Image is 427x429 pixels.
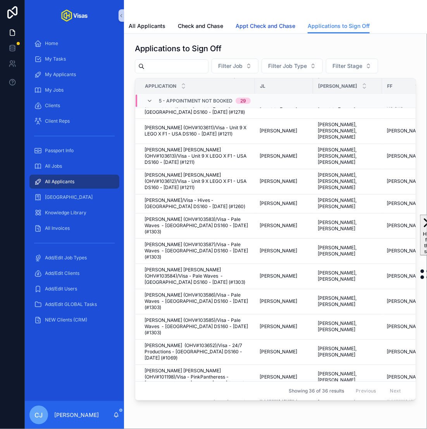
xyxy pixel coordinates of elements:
[145,125,250,137] a: [PERSON_NAME] (OHV#103611)/Visa - Unit 9 X LEGO X F1 - USA DS160 - [DATE] (#1211)
[45,87,64,93] span: My Jobs
[145,292,250,311] a: [PERSON_NAME] (OHV#103586)/Visa - Pale Waves - [GEOGRAPHIC_DATA] DS160 - [DATE] (#1303)
[54,411,99,419] p: [PERSON_NAME]
[25,31,124,337] div: scrollable content
[260,349,297,355] span: [PERSON_NAME]
[260,179,308,185] a: [PERSON_NAME]
[318,147,377,166] a: [PERSON_NAME], [PERSON_NAME], [PERSON_NAME]
[29,83,119,97] a: My Jobs
[61,9,88,22] img: App logo
[387,201,424,207] span: [PERSON_NAME]
[212,59,258,73] button: Select Button
[29,266,119,280] a: Add/Edit Clients
[387,128,424,134] span: [PERSON_NAME]
[45,255,87,261] span: Add/Edit Job Types
[260,299,308,305] a: [PERSON_NAME]
[145,172,250,191] a: [PERSON_NAME] [PERSON_NAME] (OHV#103612)/Visa - Unit 9 X LEGO X F1 - USA DS160 - [DATE] (#1211)
[318,245,377,257] a: [PERSON_NAME], [PERSON_NAME]
[29,190,119,204] a: [GEOGRAPHIC_DATA]
[387,299,424,305] span: [PERSON_NAME]
[45,148,74,154] span: Passport Info
[387,83,393,89] span: FF
[45,270,79,276] span: Add/Edit Clients
[240,98,246,104] div: 29
[260,201,308,207] a: [PERSON_NAME]
[45,56,66,62] span: My Tasks
[29,159,119,173] a: All Jobs
[260,374,308,380] a: [PERSON_NAME]
[260,223,297,229] span: [PERSON_NAME]
[387,273,424,280] span: [PERSON_NAME]
[387,223,424,229] span: [PERSON_NAME]
[260,128,297,134] span: [PERSON_NAME]
[29,313,119,327] a: NEW Clients (CRM)
[318,172,377,191] a: [PERSON_NAME], [PERSON_NAME], [PERSON_NAME]
[236,19,295,35] a: Appt Check and Chase
[260,324,308,330] a: [PERSON_NAME]
[45,225,70,231] span: All Invoices
[45,179,74,185] span: All Applicants
[45,102,60,109] span: Clients
[268,62,307,70] span: Filter Job Type
[29,36,119,50] a: Home
[218,62,243,70] span: Filter Job
[308,19,370,34] a: Applications to Sign Off
[308,22,370,30] span: Applications to Sign Off
[145,343,250,361] span: [PERSON_NAME] (OHV#103652)/Visa - 24/7 Productions - [GEOGRAPHIC_DATA] DS160 - [DATE] (#1069)
[178,19,223,35] a: Check and Chase
[45,301,97,307] span: Add/Edit GLOBAL Tasks
[260,349,308,355] a: [PERSON_NAME]
[260,153,308,160] a: [PERSON_NAME]
[45,317,87,323] span: NEW Clients (CRM)
[145,368,250,387] span: [PERSON_NAME] [PERSON_NAME] (OHV#101198)/Visa - PinkPantheress - [GEOGRAPHIC_DATA] DS160 - [DATE]...
[45,118,70,124] span: Client Reps
[318,122,377,141] a: [PERSON_NAME], [PERSON_NAME], [PERSON_NAME]
[326,59,378,73] button: Select Button
[260,83,265,89] span: JL
[318,346,377,358] a: [PERSON_NAME], [PERSON_NAME]
[260,273,308,280] a: [PERSON_NAME]
[318,295,377,308] a: [PERSON_NAME], [PERSON_NAME]
[260,153,297,160] span: [PERSON_NAME]
[332,62,362,70] span: Filter Stage
[318,371,377,384] span: [PERSON_NAME], [PERSON_NAME]
[387,374,424,380] span: [PERSON_NAME]
[29,114,119,128] a: Client Reps
[29,251,119,265] a: Add/Edit Job Types
[318,321,377,333] a: [PERSON_NAME], [PERSON_NAME]
[145,217,250,235] span: [PERSON_NAME] (OHV#103583)/Visa - Pale Waves - [GEOGRAPHIC_DATA] DS160 - [DATE] (#1303)
[35,410,43,420] span: CJ
[145,242,250,261] span: [PERSON_NAME] (OHV#103587)/Visa - Pale Waves - [GEOGRAPHIC_DATA] DS160 - [DATE] (#1303)
[145,147,250,166] span: [PERSON_NAME] [PERSON_NAME] (OHV#103613)/Visa - Unit 9 X LEGO X F1 - USA DS160 - [DATE] (#1211)
[129,22,165,30] span: All Applicants
[260,179,297,185] span: [PERSON_NAME]
[45,163,62,169] span: All Jobs
[45,194,93,200] span: [GEOGRAPHIC_DATA]
[387,179,424,185] span: [PERSON_NAME]
[387,324,424,330] span: [PERSON_NAME]
[260,248,308,254] a: [PERSON_NAME]
[29,221,119,235] a: All Invoices
[178,22,223,30] span: Check and Chase
[45,210,86,216] span: Knowledge Library
[318,198,377,210] a: [PERSON_NAME], [PERSON_NAME]
[29,282,119,296] a: Add/Edit Users
[318,220,377,232] span: [PERSON_NAME], [PERSON_NAME]
[145,198,250,210] span: [PERSON_NAME]/Visa - Hives - [GEOGRAPHIC_DATA] DS160 - [DATE] (#1260)
[145,267,250,286] a: [PERSON_NAME] [PERSON_NAME] (OHV#103584)/Visa - Pale Waves - [GEOGRAPHIC_DATA] DS160 - [DATE] (#1...
[260,201,297,207] span: [PERSON_NAME]
[145,318,250,336] a: [PERSON_NAME] (OHV#103585)/Visa - Pale Waves - [GEOGRAPHIC_DATA] DS160 - [DATE] (#1303)
[318,270,377,283] a: [PERSON_NAME], [PERSON_NAME]
[29,144,119,158] a: Passport Info
[45,40,58,47] span: Home
[129,19,165,35] a: All Applicants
